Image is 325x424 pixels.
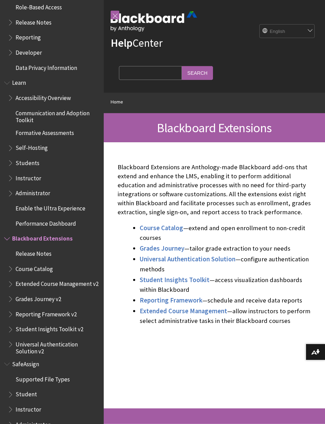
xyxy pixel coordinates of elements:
[140,244,184,253] a: Grades Journey
[118,163,311,217] p: Blackboard Extensions are Anthology-made Blackboard add-ons that extend and enhance the LMS, enab...
[16,263,53,272] span: Course Catalog
[4,233,100,355] nav: Book outline for Blackboard Extensions
[16,202,85,212] span: Enable the Ultra Experience
[16,404,41,413] span: Instructor
[16,1,62,11] span: Role-Based Access
[12,358,39,368] span: SafeAssign
[111,11,197,31] img: Blackboard by Anthology
[16,62,77,71] span: Data Privacy Information
[140,296,311,305] li: —schedule and receive data reports
[16,32,41,41] span: Reporting
[16,188,50,197] span: Administrator
[16,142,48,152] span: Self-Hosting
[140,276,210,284] a: Student Insights Toolkit
[140,307,227,315] a: Extended Course Management
[12,77,26,87] span: Learn
[111,36,162,50] a: HelpCenter
[140,296,202,304] span: Reporting Framework
[140,254,311,274] li: —configure authentication methods
[16,157,39,166] span: Students
[111,36,132,50] strong: Help
[140,306,311,326] li: —allow instructors to perform select administrative tasks in their Blackboard courses
[16,218,76,227] span: Performance Dashboard
[140,255,235,263] a: Universal Authentication Solution
[16,308,77,318] span: Reporting Framework v2
[140,275,311,295] li: —access visualization dashboards within Blackboard
[16,107,99,124] span: Communication and Adoption Toolkit
[12,233,73,242] span: Blackboard Extensions
[260,25,315,38] select: Site Language Selector
[16,389,37,398] span: Student
[140,244,311,253] li: —tailor grade extraction to your needs
[182,66,213,80] input: Search
[4,77,100,229] nav: Book outline for Blackboard Learn Help
[16,127,74,136] span: Formative Assessments
[140,244,184,252] span: Grades Journey
[16,339,99,355] span: Universal Authentication Solution v2
[16,373,70,383] span: Supported File Types
[16,17,52,26] span: Release Notes
[140,224,183,232] a: Course Catalog
[157,120,271,136] span: Blackboard Extensions
[140,223,311,243] li: —extend and open enrollment to non-credit courses
[16,324,83,333] span: Student Insights Toolkit v2
[16,278,99,288] span: Extended Course Management v2
[16,248,52,257] span: Release Notes
[16,92,71,101] span: Accessibility Overview
[140,296,202,305] a: Reporting Framework
[16,172,41,182] span: Instructor
[16,293,61,303] span: Grades Journey v2
[16,47,42,56] span: Developer
[111,98,123,106] a: Home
